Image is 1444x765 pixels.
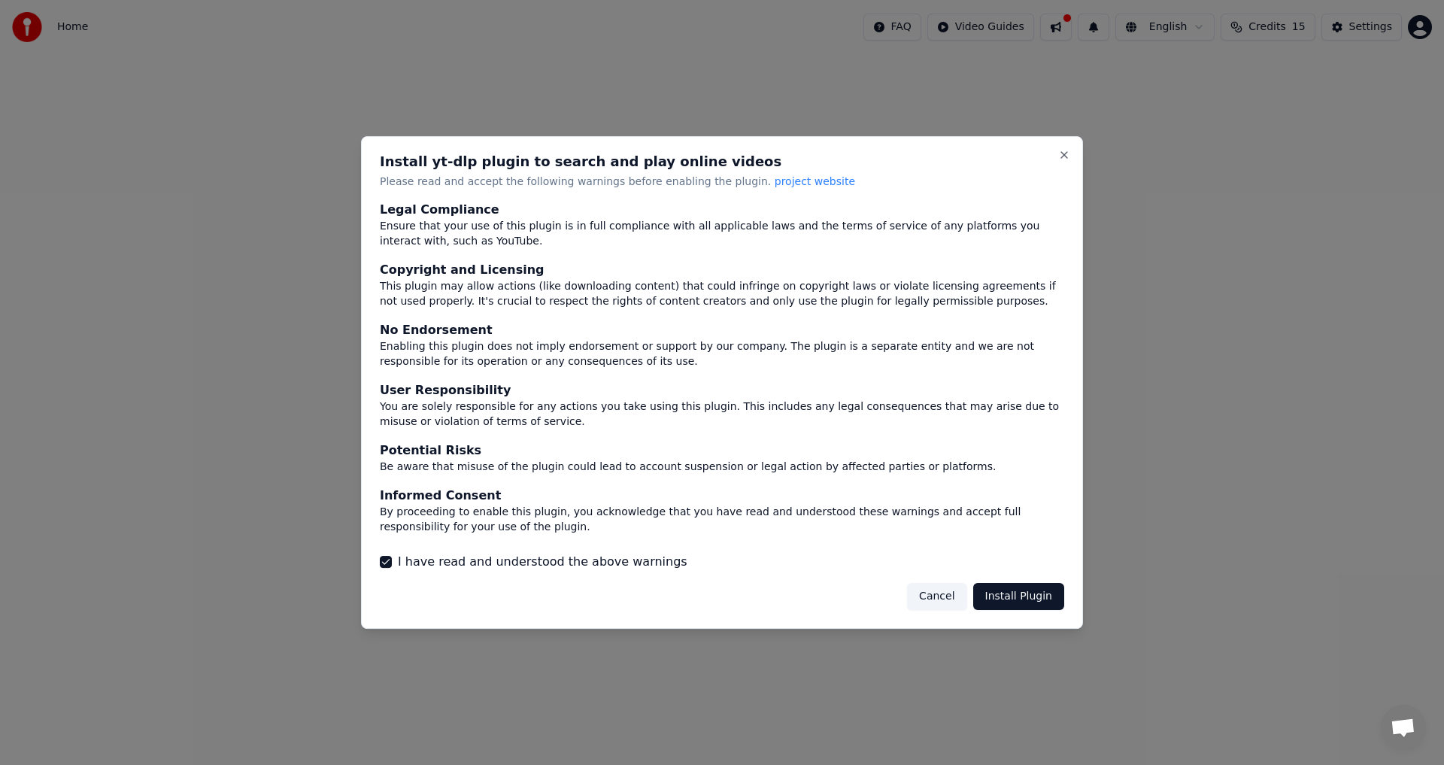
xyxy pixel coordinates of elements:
div: Copyright and Licensing [380,262,1064,280]
div: Legal Compliance [380,202,1064,220]
h2: Install yt-dlp plugin to search and play online videos [380,155,1064,168]
div: Be aware that misuse of the plugin could lead to account suspension or legal action by affected p... [380,460,1064,475]
label: I have read and understood the above warnings [398,553,687,571]
span: project website [775,175,855,187]
div: You are solely responsible for any actions you take using this plugin. This includes any legal co... [380,399,1064,430]
div: Enabling this plugin does not imply endorsement or support by our company. The plugin is a separa... [380,340,1064,370]
div: Potential Risks [380,442,1064,460]
div: No Endorsement [380,322,1064,340]
div: This plugin may allow actions (like downloading content) that could infringe on copyright laws or... [380,280,1064,310]
div: Ensure that your use of this plugin is in full compliance with all applicable laws and the terms ... [380,220,1064,250]
p: Please read and accept the following warnings before enabling the plugin. [380,175,1064,190]
div: Informed Consent [380,487,1064,505]
button: Install Plugin [973,583,1064,610]
div: User Responsibility [380,381,1064,399]
div: By proceeding to enable this plugin, you acknowledge that you have read and understood these warn... [380,505,1064,535]
button: Cancel [907,583,966,610]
